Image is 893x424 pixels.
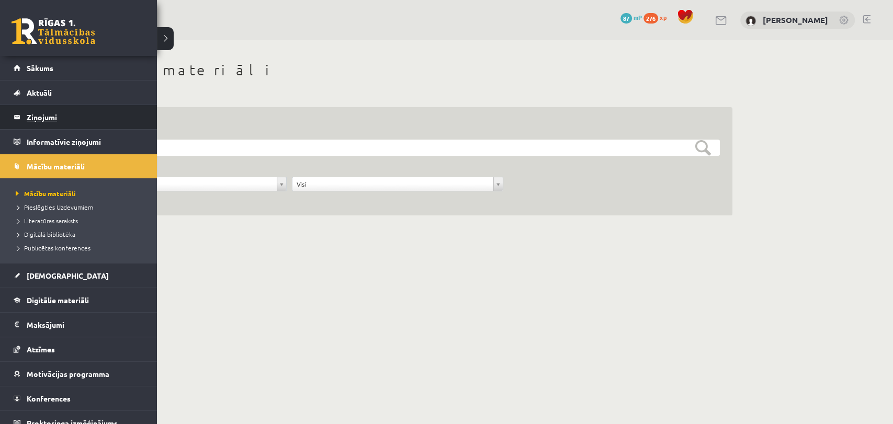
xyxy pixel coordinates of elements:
a: [PERSON_NAME] [763,15,828,25]
span: Sākums [27,63,53,73]
a: Literatūras saraksts [13,216,146,225]
span: xp [660,13,666,21]
a: Atzīmes [14,337,144,361]
a: Sākums [14,56,144,80]
a: Digitālā bibliotēka [13,230,146,239]
a: Digitālie materiāli [14,288,144,312]
a: Rīgas 1. Tālmācības vidusskola [12,18,95,44]
a: 87 mP [620,13,642,21]
h3: Filtrs [75,120,707,134]
span: Publicētas konferences [13,244,91,252]
h1: Mācību materiāli [63,61,732,79]
a: Mācību materiāli [13,189,146,198]
legend: Informatīvie ziņojumi [27,130,144,154]
a: Konferences [14,386,144,410]
a: Motivācijas programma [14,362,144,386]
a: Informatīvie ziņojumi [14,130,144,154]
span: Konferences [27,394,71,403]
span: Mācību materiāli [13,189,76,198]
a: Visi [292,177,503,191]
span: Digitālā bibliotēka [13,230,75,238]
a: Ziņojumi [14,105,144,129]
a: [DEMOGRAPHIC_DATA] [14,263,144,288]
span: Jebkuram priekšmetam [80,177,273,191]
a: Jebkuram priekšmetam [76,177,286,191]
img: Ričards Stepiņš [745,16,756,26]
span: Digitālie materiāli [27,295,89,305]
a: Publicētas konferences [13,243,146,253]
a: Pieslēgties Uzdevumiem [13,202,146,212]
a: 276 xp [643,13,672,21]
legend: Ziņojumi [27,105,144,129]
span: Atzīmes [27,345,55,354]
a: Maksājumi [14,313,144,337]
a: Mācību materiāli [14,154,144,178]
span: 276 [643,13,658,24]
span: Aktuāli [27,88,52,97]
a: Aktuāli [14,81,144,105]
span: Literatūras saraksts [13,216,78,225]
span: Visi [297,177,489,191]
span: [DEMOGRAPHIC_DATA] [27,271,109,280]
span: mP [634,13,642,21]
span: 87 [620,13,632,24]
span: Pieslēgties Uzdevumiem [13,203,93,211]
span: Motivācijas programma [27,369,109,379]
legend: Maksājumi [27,313,144,337]
span: Mācību materiāli [27,162,85,171]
